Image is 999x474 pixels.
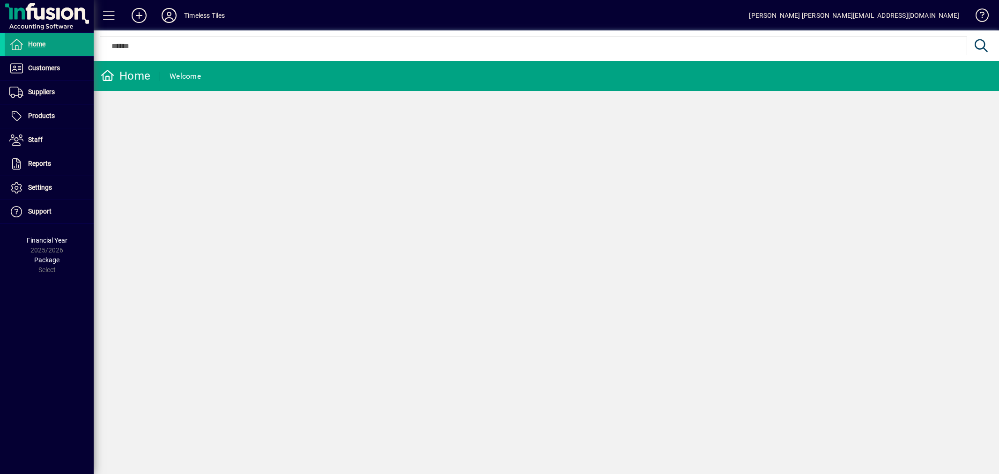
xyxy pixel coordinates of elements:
[27,237,67,244] span: Financial Year
[28,64,60,72] span: Customers
[28,184,52,191] span: Settings
[28,88,55,96] span: Suppliers
[28,207,52,215] span: Support
[154,7,184,24] button: Profile
[28,160,51,167] span: Reports
[124,7,154,24] button: Add
[34,256,59,264] span: Package
[28,112,55,119] span: Products
[5,81,94,104] a: Suppliers
[28,40,45,48] span: Home
[28,136,43,143] span: Staff
[184,8,225,23] div: Timeless Tiles
[969,2,987,32] a: Knowledge Base
[5,104,94,128] a: Products
[5,200,94,223] a: Support
[5,152,94,176] a: Reports
[5,176,94,200] a: Settings
[170,69,201,84] div: Welcome
[5,128,94,152] a: Staff
[749,8,959,23] div: [PERSON_NAME] [PERSON_NAME][EMAIL_ADDRESS][DOMAIN_NAME]
[101,68,150,83] div: Home
[5,57,94,80] a: Customers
